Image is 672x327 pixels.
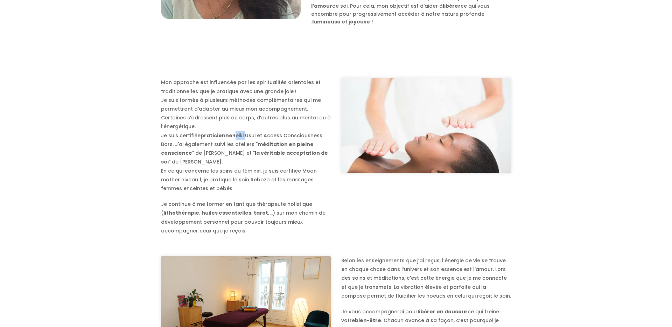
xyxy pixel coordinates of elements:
span: bien-être [355,317,381,324]
p: Je continue à me former en tant que thérapeute holistique ( ...) sur mon chemin de développement ... [161,200,331,235]
span: lithothérapie, huiles essentielles, tarot, [163,209,269,216]
span: praticienne [201,132,232,139]
p: Selon les enseignements que j’ai reçus, l’énergie de vie se trouve en chaque chose dans l’univers... [341,256,511,300]
img: soin reiki cabinet Paris [341,78,511,173]
span: libérer en douceur [418,308,468,315]
span: lumineuse et joyeuse ! [312,18,373,25]
p: Mon approche est influencée par les spiritualités orientales et traditionnelles que je pratique a... [161,78,331,193]
span: libérer [443,2,461,9]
